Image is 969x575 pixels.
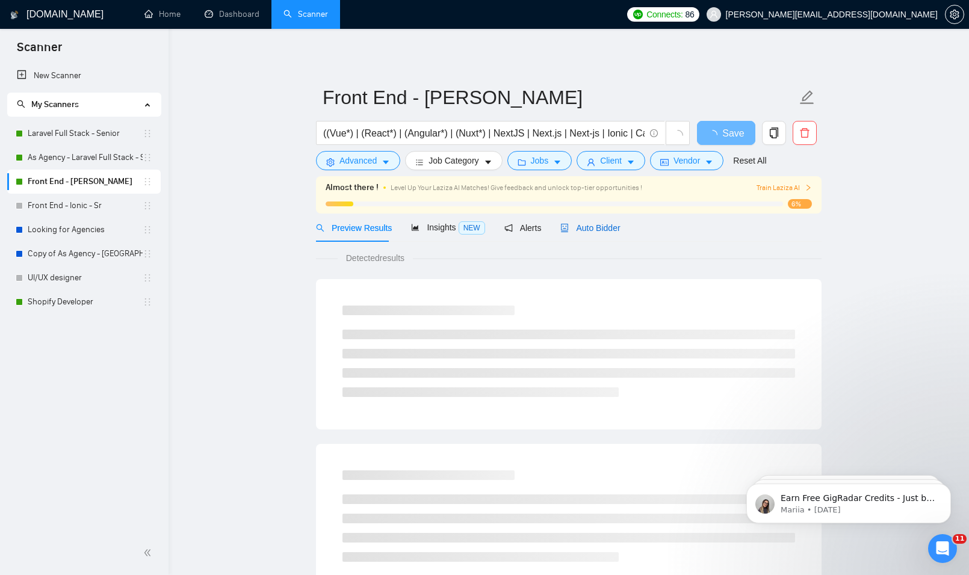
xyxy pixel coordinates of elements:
[316,224,324,232] span: search
[17,100,25,108] span: search
[627,158,635,167] span: caret-down
[710,10,718,19] span: user
[7,266,161,290] li: UI/UX designer
[7,121,161,146] li: Laravel Full Stack - Senior
[143,249,152,259] span: holder
[953,534,967,544] span: 11
[7,218,161,242] li: Looking for Agencies
[763,128,785,138] span: copy
[143,547,155,559] span: double-left
[28,121,143,146] a: Laravel Full Stack - Senior
[733,154,766,167] a: Reset All
[686,8,695,21] span: 86
[805,184,812,191] span: right
[143,153,152,162] span: holder
[415,158,424,167] span: bars
[793,121,817,145] button: delete
[673,154,700,167] span: Vendor
[7,242,161,266] li: Copy of As Agency - Laravel Full Stack - Senior
[928,534,957,563] iframe: Intercom live chat
[553,158,562,167] span: caret-down
[7,194,161,218] li: Front End - Ionic - Sr
[10,5,19,25] img: logo
[316,223,392,233] span: Preview Results
[633,10,643,19] img: upwork-logo.png
[411,223,484,232] span: Insights
[405,151,502,170] button: barsJob Categorycaret-down
[338,251,413,265] span: Detected results
[799,90,815,105] span: edit
[560,223,620,233] span: Auto Bidder
[17,64,151,88] a: New Scanner
[339,154,377,167] span: Advanced
[646,8,683,21] span: Connects:
[28,290,143,314] a: Shopify Developer
[945,5,964,24] button: setting
[323,126,645,141] input: Search Freelance Jobs...
[7,290,161,314] li: Shopify Developer
[728,458,969,543] iframe: Intercom notifications message
[484,158,492,167] span: caret-down
[411,223,419,232] span: area-chart
[31,99,79,109] span: My Scanners
[705,158,713,167] span: caret-down
[28,242,143,266] a: Copy of As Agency - [GEOGRAPHIC_DATA] Full Stack - Senior
[316,151,400,170] button: settingAdvancedcaret-down
[144,9,181,19] a: homeHome
[382,158,390,167] span: caret-down
[7,146,161,170] li: As Agency - Laravel Full Stack - Senior
[577,151,645,170] button: userClientcaret-down
[143,129,152,138] span: holder
[793,128,816,138] span: delete
[650,151,723,170] button: idcardVendorcaret-down
[945,10,964,19] a: setting
[518,158,526,167] span: folder
[143,273,152,283] span: holder
[650,129,658,137] span: info-circle
[531,154,549,167] span: Jobs
[429,154,478,167] span: Job Category
[946,10,964,19] span: setting
[600,154,622,167] span: Client
[326,158,335,167] span: setting
[28,146,143,170] a: As Agency - Laravel Full Stack - Senior
[560,224,569,232] span: robot
[143,201,152,211] span: holder
[7,38,72,64] span: Scanner
[722,126,744,141] span: Save
[143,177,152,186] span: holder
[391,183,642,192] span: Level Up Your Laziza AI Matches! Give feedback and unlock top-tier opportunities !
[143,225,152,235] span: holder
[672,130,683,141] span: loading
[323,82,797,112] input: Scanner name...
[587,158,595,167] span: user
[697,121,755,145] button: Save
[507,151,572,170] button: folderJobscaret-down
[708,130,722,140] span: loading
[757,182,812,194] button: Train Laziza AI
[504,223,542,233] span: Alerts
[205,9,259,19] a: dashboardDashboard
[143,297,152,307] span: holder
[660,158,669,167] span: idcard
[28,170,143,194] a: Front End - [PERSON_NAME]
[504,224,513,232] span: notification
[7,170,161,194] li: Front End - Carlos Guzman
[28,266,143,290] a: UI/UX designer
[28,194,143,218] a: Front End - Ionic - Sr
[28,218,143,242] a: Looking for Agencies
[283,9,328,19] a: searchScanner
[7,64,161,88] li: New Scanner
[762,121,786,145] button: copy
[459,221,485,235] span: NEW
[326,181,379,194] span: Almost there !
[788,199,812,209] span: 6%
[17,99,79,109] span: My Scanners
